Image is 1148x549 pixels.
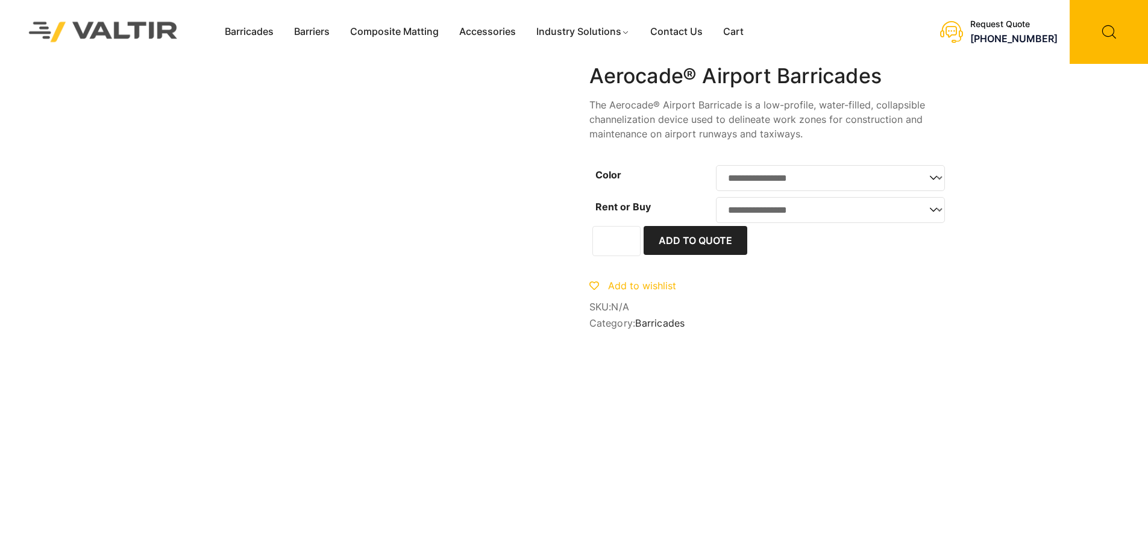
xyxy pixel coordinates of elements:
[589,64,951,89] h1: Aerocade® Airport Barricades
[635,317,685,329] a: Barricades
[340,23,449,41] a: Composite Matting
[589,98,951,141] p: The Aerocade® Airport Barricade is a low-profile, water-filled, collapsible channelization device...
[595,169,621,181] label: Color
[970,33,1058,45] a: [PHONE_NUMBER]
[449,23,526,41] a: Accessories
[589,280,676,292] a: Add to wishlist
[589,301,951,313] span: SKU:
[611,301,629,313] span: N/A
[215,23,284,41] a: Barricades
[640,23,713,41] a: Contact Us
[13,6,193,57] img: Valtir Rentals
[644,226,747,255] button: Add to Quote
[526,23,640,41] a: Industry Solutions
[608,280,676,292] span: Add to wishlist
[713,23,754,41] a: Cart
[284,23,340,41] a: Barriers
[589,318,951,329] span: Category:
[595,201,651,213] label: Rent or Buy
[592,226,641,256] input: Product quantity
[970,19,1058,30] div: Request Quote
